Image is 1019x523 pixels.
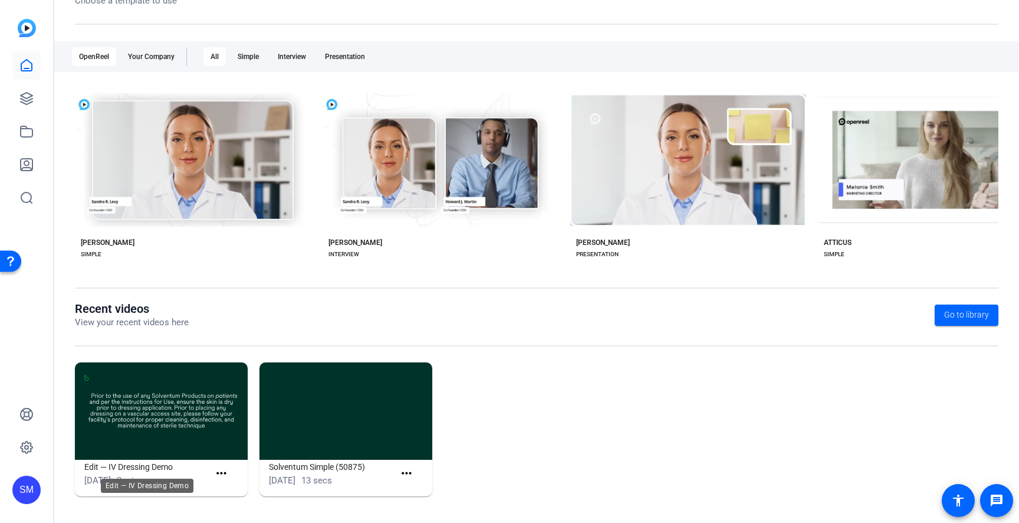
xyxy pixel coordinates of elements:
mat-icon: more_horiz [214,466,229,481]
div: Interview [271,47,313,66]
span: Go to library [944,309,989,321]
img: Edit — IV Dressing Demo [75,362,248,460]
img: blue-gradient.svg [18,19,36,37]
img: Solventum Simple (50875) [259,362,432,460]
div: Your Company [121,47,182,66]
div: SIMPLE [81,250,101,259]
div: SIMPLE [824,250,844,259]
div: Edit — IV Dressing Demo [101,479,193,493]
a: Go to library [935,305,998,326]
div: PRESENTATION [576,250,619,259]
h1: Recent videos [75,302,189,316]
h1: Edit — IV Dressing Demo [84,460,209,474]
span: [DATE] [84,475,111,486]
mat-icon: more_horiz [399,466,414,481]
div: [PERSON_NAME] [81,238,134,247]
mat-icon: message [990,493,1004,508]
p: View your recent videos here [75,316,189,329]
div: [PERSON_NAME] [576,238,630,247]
div: Presentation [318,47,372,66]
div: Simple [231,47,266,66]
h1: Solventum Simple (50875) [269,460,394,474]
div: INTERVIEW [328,250,359,259]
div: All [203,47,226,66]
div: OpenReel [72,47,116,66]
mat-icon: accessibility [951,493,965,508]
div: [PERSON_NAME] [328,238,382,247]
span: [DATE] [269,475,295,486]
div: ATTICUS [824,238,852,247]
span: 13 secs [301,475,332,486]
div: SM [12,476,41,504]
